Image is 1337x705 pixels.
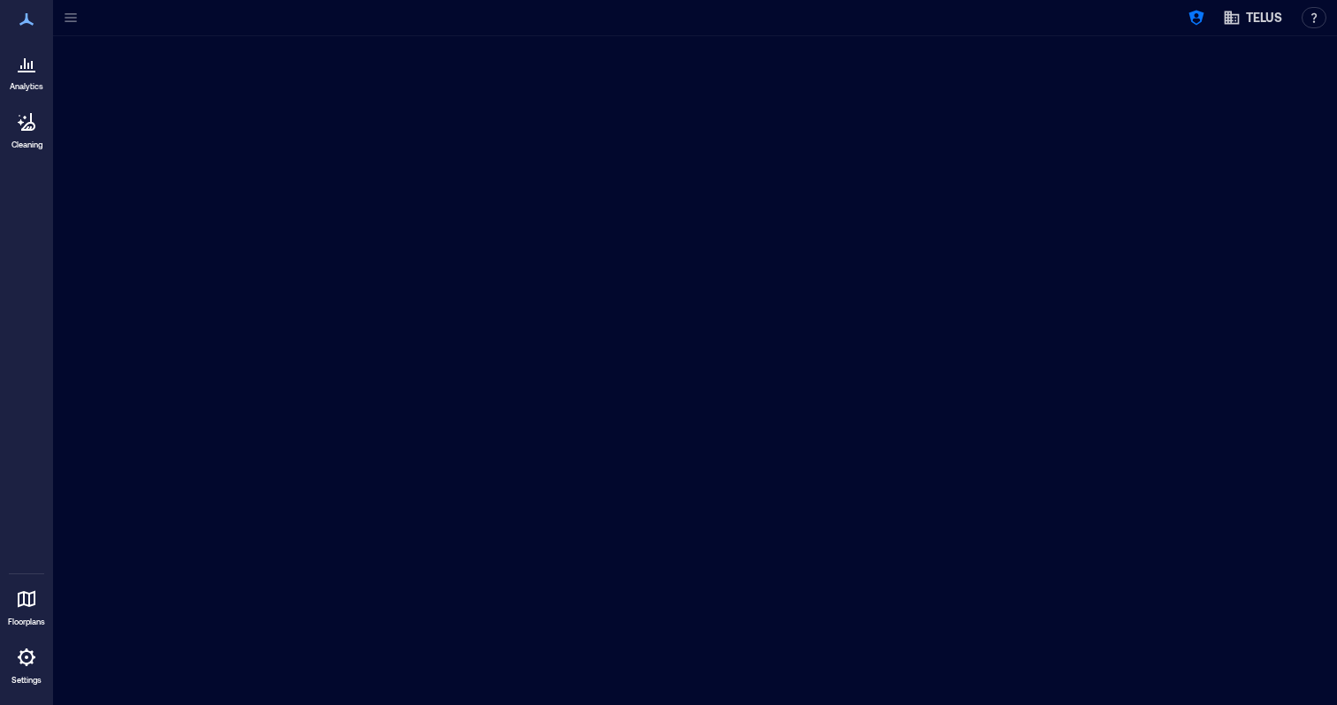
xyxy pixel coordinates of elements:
p: Settings [11,675,42,686]
a: Settings [5,636,48,691]
p: Floorplans [8,617,45,627]
p: Cleaning [11,140,42,150]
button: TELUS [1218,4,1287,32]
p: Analytics [10,81,43,92]
a: Analytics [4,42,49,97]
span: TELUS [1246,9,1282,27]
a: Cleaning [4,101,49,155]
a: Floorplans [3,578,50,633]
